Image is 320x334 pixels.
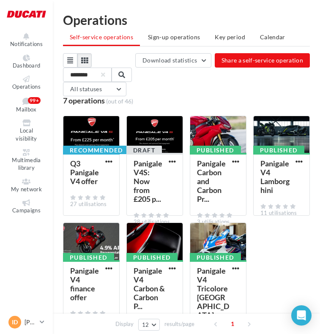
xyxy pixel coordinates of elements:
[13,62,41,69] span: Dashboard
[63,82,126,96] button: All statuses
[12,318,18,326] span: ID
[12,207,41,214] span: Campaigns
[12,83,41,90] span: Operations
[16,106,36,113] span: Mailbox
[70,159,99,186] div: Q3 Panigale V4 offer
[16,128,37,142] span: Local visibility
[7,147,46,173] a: Multimedia library
[260,33,285,41] span: Calendar
[7,177,46,195] a: My network
[63,146,129,155] div: Recommended
[291,305,312,326] div: Open Intercom Messenger
[126,253,178,262] div: Published
[197,218,230,225] span: 3 utilisations
[148,33,200,41] span: Sign-up operations
[135,53,211,68] button: Download statistics
[134,266,165,311] div: Panigale V4 Carbon & Carbon P...
[126,146,162,155] div: Draft
[190,146,241,155] div: Published
[190,253,241,262] div: Published
[7,53,46,71] a: Dashboard
[28,97,41,104] div: 99+
[7,198,46,216] a: Campaigns
[7,314,46,330] a: ID [PERSON_NAME]
[63,14,310,26] div: Operations
[164,320,194,328] span: results/page
[70,266,99,302] div: Panigale V4 finance offer
[106,98,133,105] span: (out of 46)
[226,317,239,331] span: 1
[7,74,46,92] a: Operations
[197,159,226,204] div: Panigale Carbon and Carbon Pr...
[63,253,114,262] div: Published
[7,31,46,49] button: Notifications
[215,33,245,41] span: Key period
[134,218,170,225] span: 28 utilisations
[70,201,107,207] span: 27 utilisations
[70,85,102,92] span: All statuses
[197,266,229,320] div: Panigale V4 Tricolore [GEOGRAPHIC_DATA]
[25,318,36,326] p: [PERSON_NAME]
[63,96,105,105] span: 7 operations
[260,209,297,216] span: 11 utilisations
[12,157,41,171] span: Multimedia library
[142,321,149,328] span: 12
[253,146,304,155] div: Published
[138,319,160,331] button: 12
[11,186,42,193] span: My network
[142,57,197,64] span: Download statistics
[260,159,290,195] div: Panigale V4 Lamborghini
[10,41,43,47] span: Notifications
[215,53,310,68] button: Share a self-service operation
[134,159,162,204] div: Panigale V4S: Now from £205 p...
[115,320,134,328] span: Display
[7,118,46,144] a: Local visibility
[7,95,46,115] a: Mailbox 99+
